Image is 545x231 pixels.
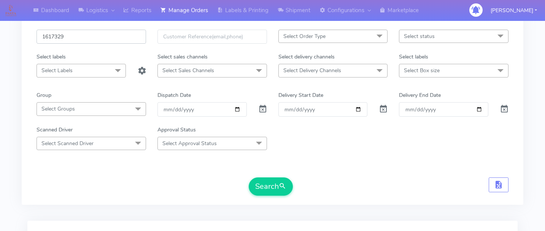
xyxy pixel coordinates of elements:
[404,67,440,74] span: Select Box size
[162,140,217,147] span: Select Approval Status
[283,67,341,74] span: Select Delivery Channels
[278,91,323,99] label: Delivery Start Date
[37,91,51,99] label: Group
[162,67,214,74] span: Select Sales Channels
[41,105,75,112] span: Select Groups
[278,53,335,61] label: Select delivery channels
[404,33,435,40] span: Select status
[399,53,428,61] label: Select labels
[283,33,326,40] span: Select Order Type
[157,126,196,134] label: Approval Status
[37,53,66,61] label: Select labels
[41,67,73,74] span: Select Labels
[157,30,267,44] input: Customer Reference(email,phone)
[37,30,146,44] input: Order Id
[249,177,293,196] button: Search
[37,126,73,134] label: Scanned Driver
[157,91,191,99] label: Dispatch Date
[157,53,208,61] label: Select sales channels
[41,140,94,147] span: Select Scanned Driver
[399,91,441,99] label: Delivery End Date
[485,3,543,18] button: [PERSON_NAME]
